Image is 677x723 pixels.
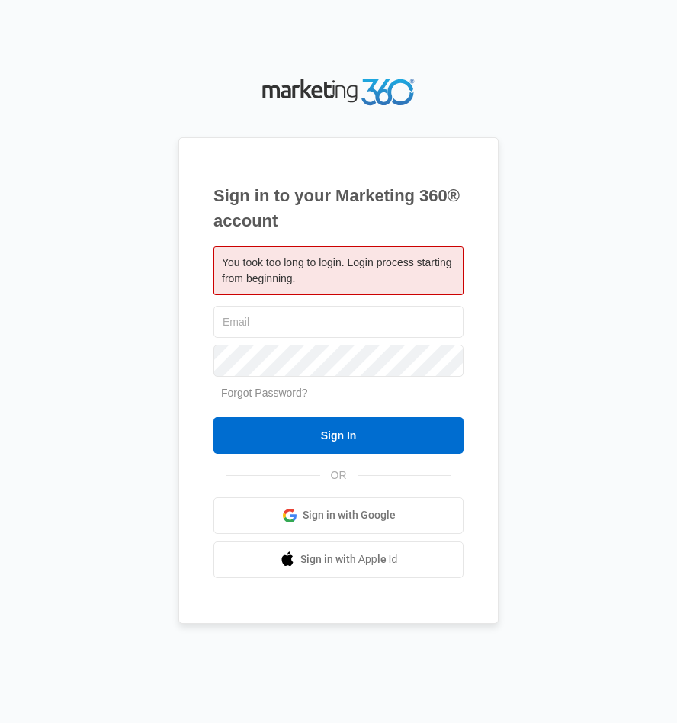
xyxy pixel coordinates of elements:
span: Sign in with Google [303,507,396,523]
a: Forgot Password? [221,387,308,399]
a: Sign in with Apple Id [213,541,464,578]
h1: Sign in to your Marketing 360® account [213,183,464,233]
input: Email [213,306,464,338]
a: Sign in with Google [213,497,464,534]
span: OR [320,468,358,484]
span: You took too long to login. Login process starting from beginning. [222,256,451,284]
span: Sign in with Apple Id [300,551,398,567]
input: Sign In [213,417,464,454]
